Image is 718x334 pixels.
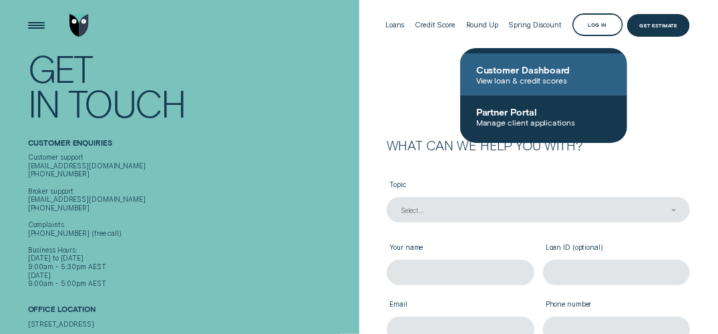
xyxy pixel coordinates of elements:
[28,320,355,329] div: [STREET_ADDRESS]
[627,14,690,37] a: Get Estimate
[460,53,627,96] a: Customer DashboardView loan & credit scores
[25,14,47,37] button: Open Menu
[387,236,534,260] label: Your name
[572,13,623,36] button: Log in
[28,138,355,154] h2: Customer Enquiries
[401,206,425,214] div: Select...
[415,21,456,29] div: Credit Score
[68,86,184,121] div: Touch
[387,174,690,197] label: Topic
[28,305,355,320] h2: Office Location
[476,64,611,75] span: Customer Dashboard
[28,51,92,86] div: Get
[543,236,691,260] label: Loan ID (optional)
[385,21,404,29] div: Loans
[387,293,534,317] label: Email
[28,51,355,122] h1: Get In Touch
[476,75,611,85] span: View loan & credit scores
[466,21,498,29] div: Round Up
[476,118,611,127] span: Manage client applications
[28,153,355,288] div: Customer support [EMAIL_ADDRESS][DOMAIN_NAME] [PHONE_NUMBER] Broker support [EMAIL_ADDRESS][DOMAI...
[543,293,691,317] label: Phone number
[509,21,562,29] div: Spring Discount
[28,86,59,121] div: In
[69,14,88,37] img: Wisr
[387,139,690,152] h2: What can we help you with?
[460,96,627,138] a: Partner PortalManage client applications
[476,106,611,118] span: Partner Portal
